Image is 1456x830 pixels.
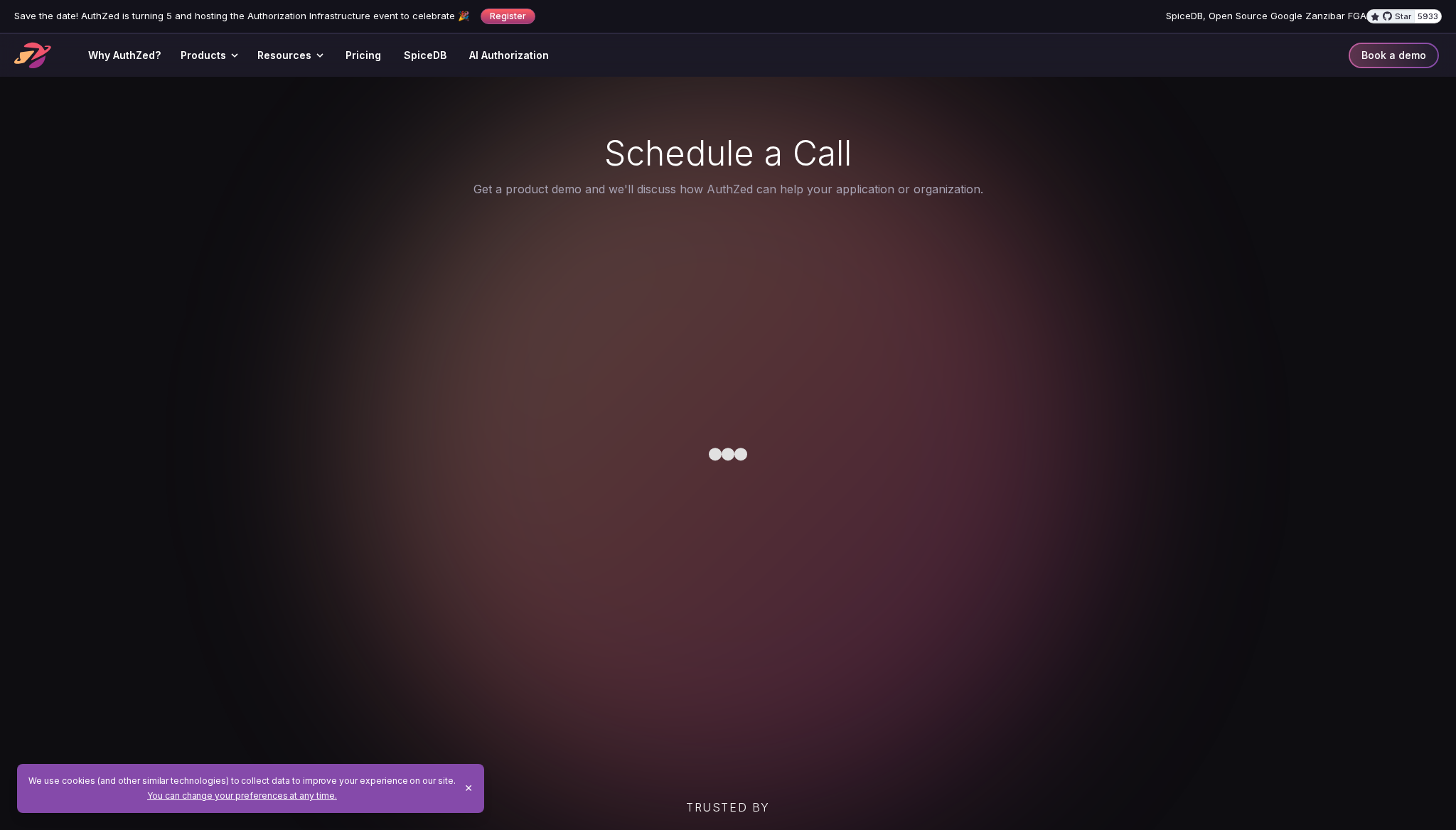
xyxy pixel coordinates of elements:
[1392,11,1411,21] div: Star
[257,48,311,63] span: Resources
[28,775,456,787] p: We use cookies (and other similar technologies) to collect data to improve your experience on our...
[1366,9,1442,23] button: Star5933
[481,9,535,24] button: Register
[323,179,1133,199] div: Get a product demo and we'll discuss how AuthZed can help your application or organization.
[392,43,458,68] a: SpiceDB
[181,48,226,63] span: Products
[1166,10,1366,21] a: SpiceDB, Open Source Google Zanzibar FGA
[334,43,392,68] a: Pricing
[323,134,1133,173] h2: Schedule a Call
[11,34,54,77] img: AuthZed
[458,43,560,68] a: AI Authorization
[1349,43,1439,68] a: Book a demo
[323,799,1133,816] h2: Trusted By
[14,9,469,23] p: Save the date! AuthZed is turning 5 and hosting the Authorization Infrastructure event to celebra...
[459,777,478,799] button: Close
[147,790,337,802] button: You can change your preferences at any time.
[1361,48,1426,63] span: Book a demo
[1415,11,1441,21] span: 5933
[77,43,172,68] a: Why AuthZed?
[323,176,1133,731] iframe: Calendly Scheduling Page
[1350,44,1438,67] button: Book a demo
